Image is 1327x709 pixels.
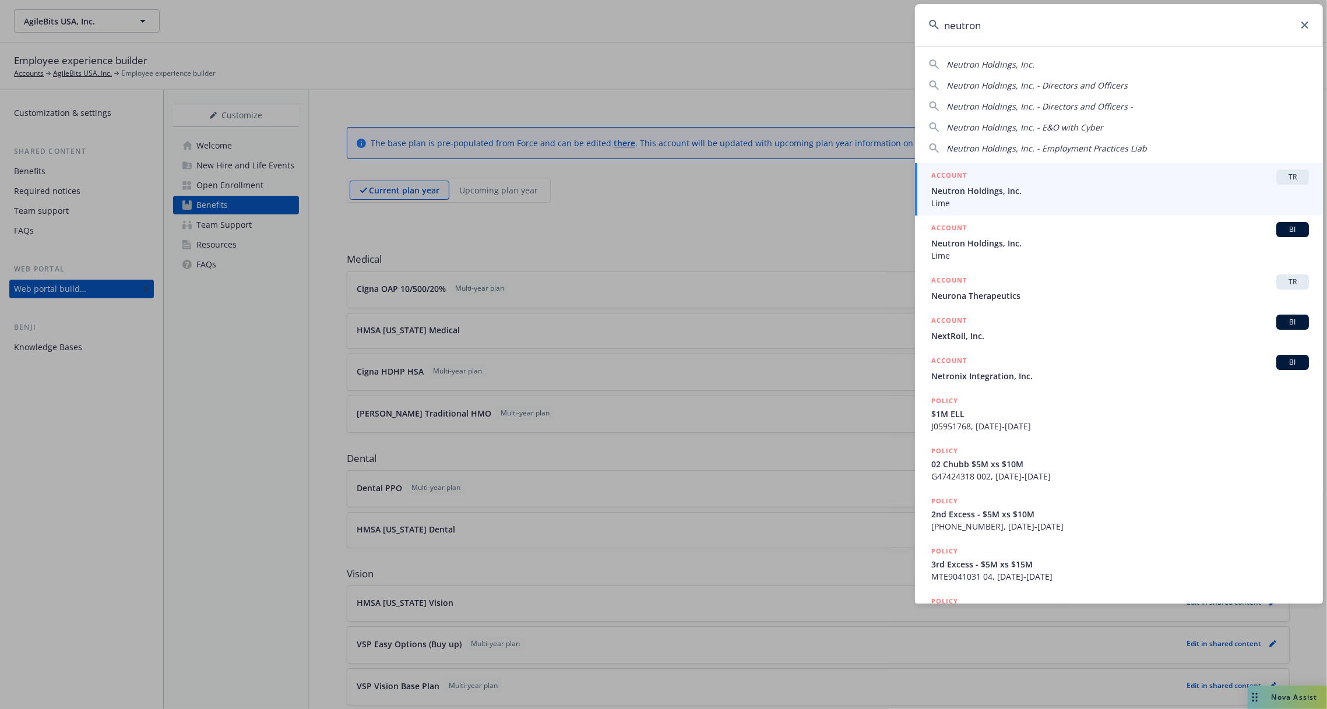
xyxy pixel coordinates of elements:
[915,389,1323,439] a: POLICY$1M ELLJ05951768, [DATE]-[DATE]
[931,395,958,407] h5: POLICY
[946,59,1034,70] span: Neutron Holdings, Inc.
[931,420,1309,432] span: J05951768, [DATE]-[DATE]
[931,274,967,288] h5: ACCOUNT
[931,470,1309,482] span: G47424318 002, [DATE]-[DATE]
[915,4,1323,46] input: Search...
[931,458,1309,470] span: 02 Chubb $5M xs $10M
[931,330,1309,342] span: NextRoll, Inc.
[1281,277,1304,287] span: TR
[915,216,1323,268] a: ACCOUNTBINeutron Holdings, Inc.Lime
[931,170,967,184] h5: ACCOUNT
[915,348,1323,389] a: ACCOUNTBINetronix Integration, Inc.
[946,122,1103,133] span: Neutron Holdings, Inc. - E&O with Cyber
[931,355,967,369] h5: ACCOUNT
[915,539,1323,589] a: POLICY3rd Excess - $5M xs $15MMTE9041031 04, [DATE]-[DATE]
[915,308,1323,348] a: ACCOUNTBINextRoll, Inc.
[931,290,1309,302] span: Neurona Therapeutics
[931,237,1309,249] span: Neutron Holdings, Inc.
[1281,224,1304,235] span: BI
[931,595,958,607] h5: POLICY
[931,570,1309,583] span: MTE9041031 04, [DATE]-[DATE]
[946,101,1133,112] span: Neutron Holdings, Inc. - Directors and Officers -
[915,439,1323,489] a: POLICY02 Chubb $5M xs $10MG47424318 002, [DATE]-[DATE]
[931,508,1309,520] span: 2nd Excess - $5M xs $10M
[931,249,1309,262] span: Lime
[1281,357,1304,368] span: BI
[931,370,1309,382] span: Netronix Integration, Inc.
[931,545,958,557] h5: POLICY
[915,163,1323,216] a: ACCOUNTTRNeutron Holdings, Inc.Lime
[931,408,1309,420] span: $1M ELL
[946,80,1128,91] span: Neutron Holdings, Inc. - Directors and Officers
[931,495,958,507] h5: POLICY
[931,197,1309,209] span: Lime
[1281,317,1304,327] span: BI
[931,558,1309,570] span: 3rd Excess - $5M xs $15M
[915,589,1323,639] a: POLICY
[931,445,958,457] h5: POLICY
[931,185,1309,197] span: Neutron Holdings, Inc.
[931,222,967,236] h5: ACCOUNT
[1281,172,1304,182] span: TR
[931,520,1309,532] span: [PHONE_NUMBER], [DATE]-[DATE]
[915,268,1323,308] a: ACCOUNTTRNeurona Therapeutics
[946,143,1147,154] span: Neutron Holdings, Inc. - Employment Practices Liab
[931,315,967,329] h5: ACCOUNT
[915,489,1323,539] a: POLICY2nd Excess - $5M xs $10M[PHONE_NUMBER], [DATE]-[DATE]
